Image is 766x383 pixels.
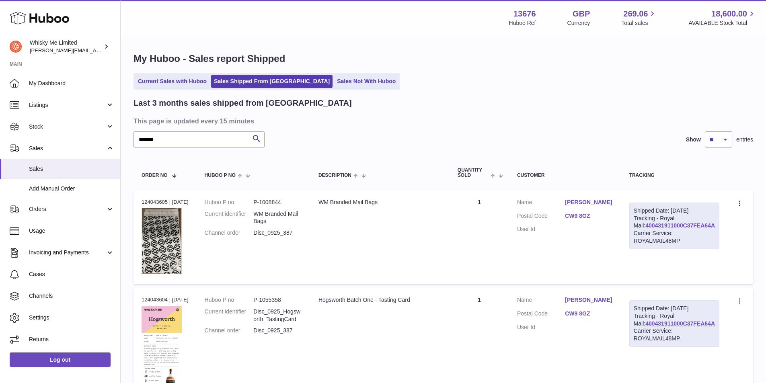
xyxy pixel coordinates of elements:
dt: Postal Code [517,212,565,222]
td: 1 [450,190,509,284]
div: WM Branded Mail Bags [318,199,442,206]
span: Settings [29,314,114,322]
div: Carrier Service: ROYALMAIL48MP [634,229,715,245]
dt: Name [517,199,565,208]
span: Sales [29,145,106,152]
span: Sales [29,165,114,173]
a: Log out [10,352,111,367]
div: Carrier Service: ROYALMAIL48MP [634,327,715,342]
a: Sales Shipped From [GEOGRAPHIC_DATA] [211,75,333,88]
dd: P-1055358 [253,296,302,304]
span: Stock [29,123,106,131]
dt: User Id [517,324,565,331]
div: Tracking [629,173,719,178]
span: Listings [29,101,106,109]
a: 400431911000C37FEA64A [645,222,715,229]
dd: Disc_0925_Hogsworth_TastingCard [253,308,302,323]
a: 269.06 Total sales [621,8,657,27]
h2: Last 3 months sales shipped from [GEOGRAPHIC_DATA] [133,98,352,109]
dd: WM Branded Mail Bags [253,210,302,225]
span: Channels [29,292,114,300]
div: Hogsworth Batch One - Tasting Card [318,296,442,304]
span: entries [736,136,753,143]
strong: 13676 [513,8,536,19]
dt: Name [517,296,565,306]
div: Tracking - Royal Mail: [629,300,719,347]
div: 124043604 | [DATE] [142,296,189,303]
a: [PERSON_NAME] [565,296,613,304]
dd: Disc_0925_387 [253,327,302,334]
a: Sales Not With Huboo [334,75,398,88]
a: Current Sales with Huboo [135,75,209,88]
span: 269.06 [623,8,648,19]
dt: Postal Code [517,310,565,320]
span: Returns [29,336,114,343]
span: Total sales [621,19,657,27]
dt: Current identifier [205,210,254,225]
a: 400431911000C37FEA64A [645,320,715,327]
span: AVAILABLE Stock Total [688,19,756,27]
div: Tracking - Royal Mail: [629,203,719,249]
dt: Huboo P no [205,296,254,304]
a: [PERSON_NAME] [565,199,613,206]
div: Whisky Me Limited [30,39,102,54]
label: Show [686,136,701,143]
span: 18,600.00 [711,8,747,19]
span: Usage [29,227,114,235]
h3: This page is updated every 15 minutes [133,117,751,125]
dt: User Id [517,225,565,233]
span: [PERSON_NAME][EMAIL_ADDRESS][DOMAIN_NAME] [30,47,161,53]
img: 1725358317.png [142,208,182,274]
h1: My Huboo - Sales report Shipped [133,52,753,65]
a: 18,600.00 AVAILABLE Stock Total [688,8,756,27]
dd: P-1008844 [253,199,302,206]
span: Order No [142,173,168,178]
span: My Dashboard [29,80,114,87]
span: Add Manual Order [29,185,114,193]
a: CW9 8GZ [565,310,613,317]
a: CW9 8GZ [565,212,613,220]
div: Shipped Date: [DATE] [634,207,715,215]
div: Huboo Ref [509,19,536,27]
dt: Channel order [205,327,254,334]
img: frances@whiskyshop.com [10,41,22,53]
dd: Disc_0925_387 [253,229,302,237]
div: Currency [567,19,590,27]
div: Shipped Date: [DATE] [634,305,715,312]
span: Quantity Sold [458,168,489,178]
span: Huboo P no [205,173,236,178]
div: Customer [517,173,613,178]
span: Description [318,173,351,178]
span: Orders [29,205,106,213]
dt: Channel order [205,229,254,237]
strong: GBP [573,8,590,19]
dt: Huboo P no [205,199,254,206]
dt: Current identifier [205,308,254,323]
span: Cases [29,270,114,278]
span: Invoicing and Payments [29,249,106,256]
div: 124043605 | [DATE] [142,199,189,206]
